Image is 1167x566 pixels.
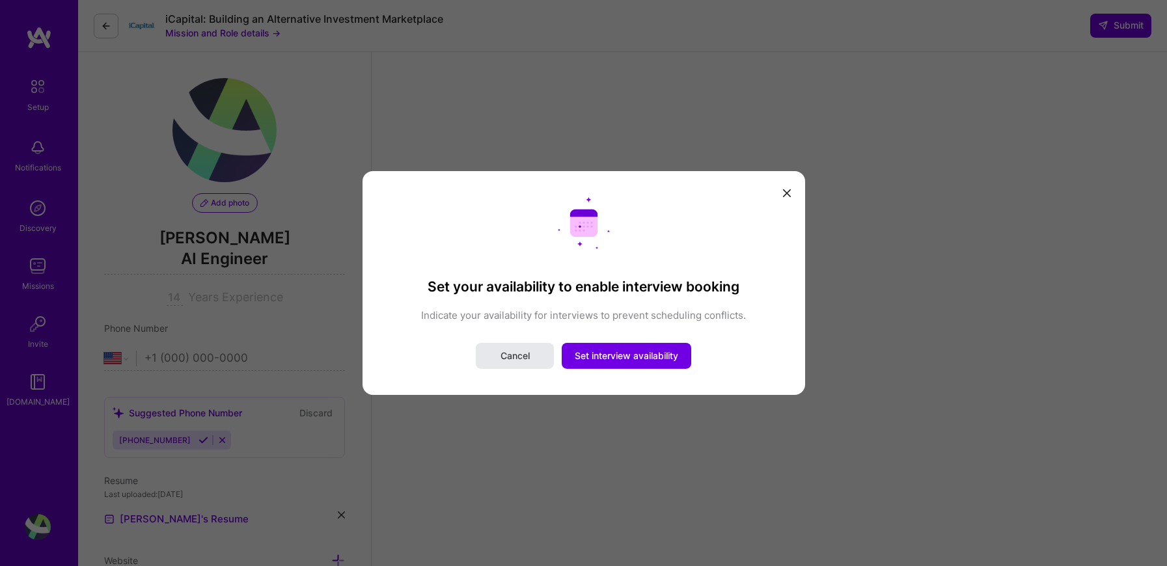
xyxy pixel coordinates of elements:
[476,343,554,369] button: Cancel
[575,349,678,362] span: Set interview availability
[363,171,805,395] div: modal
[558,197,610,249] img: Calendar
[389,278,779,295] h3: Set your availability to enable interview booking
[562,343,691,369] button: Set interview availability
[389,308,779,322] p: Indicate your availability for interviews to prevent scheduling conflicts.
[501,349,530,362] span: Cancel
[783,189,791,197] i: icon Close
